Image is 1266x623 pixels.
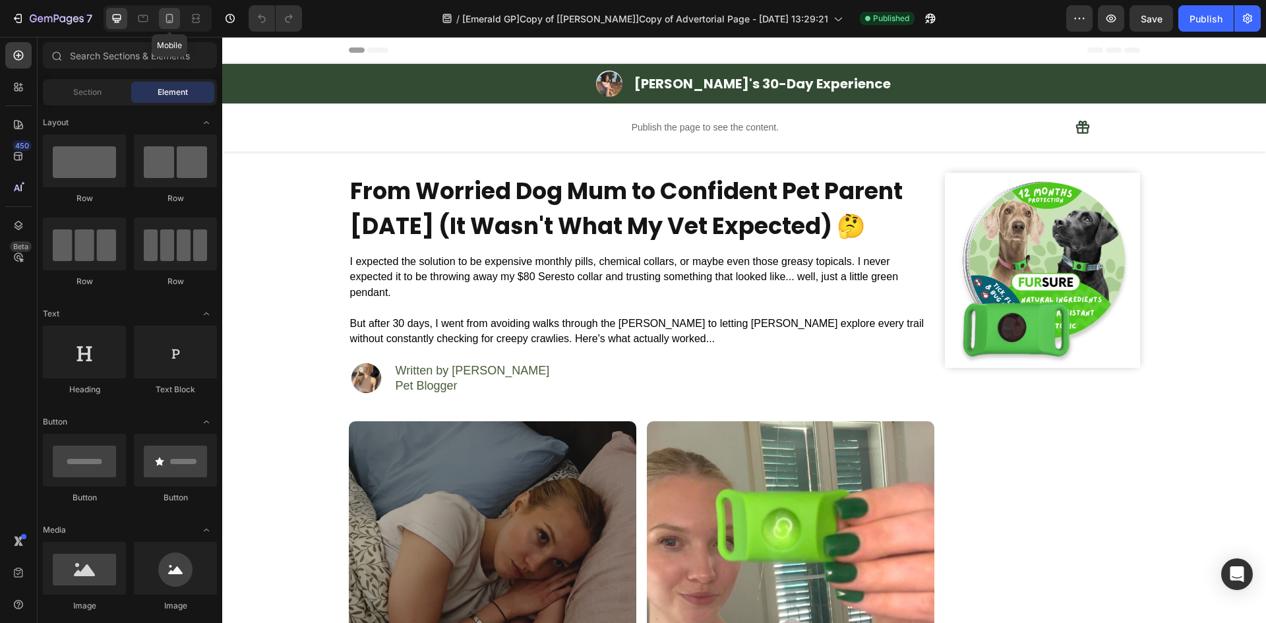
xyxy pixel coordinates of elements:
h2: From Worried Dog Mum to Confident Pet Parent [DATE] (It Wasn't What My Vet Expected) 🤔 [127,136,712,208]
img: gempages_584814928070705733-fe3bfaea-37a7-4c7c-a940-137c1391222c.png [723,136,918,331]
strong: [PERSON_NAME]'s 30-Day Experience [412,38,669,56]
span: Toggle open [196,112,217,133]
span: Save [1141,13,1162,24]
input: Search Sections & Elements [43,42,217,69]
span: / [456,12,460,26]
span: Element [158,86,188,98]
span: Media [43,524,66,536]
div: Heading [43,384,126,396]
span: [Emerald GP]Copy of [[PERSON_NAME]]Copy of Advertorial Page - [DATE] 13:29:21 [462,12,828,26]
p: Publish the page to see the content. [127,84,840,98]
span: Toggle open [196,411,217,432]
p: 7 [86,11,92,26]
span: Section [73,86,102,98]
span: Toggle open [196,303,217,324]
p: Written by [PERSON_NAME] [173,326,328,341]
img: [object Object] [127,324,162,359]
div: Row [134,193,217,204]
iframe: Design area [222,37,1266,623]
div: Button [43,492,126,504]
button: 7 [5,5,98,32]
div: Open Intercom Messenger [1221,558,1253,590]
div: Button [134,492,217,504]
p: Pet Blogger [173,341,328,357]
span: But after 30 days, I went from avoiding walks through the [PERSON_NAME] to letting [PERSON_NAME] ... [128,281,702,307]
span: Text [43,308,59,320]
span: Toggle open [196,519,217,541]
div: Row [43,276,126,287]
div: 450 [13,140,32,151]
span: Layout [43,117,69,129]
div: Row [134,276,217,287]
span: Button [43,416,67,428]
div: Text Block [134,384,217,396]
button: Publish [1178,5,1234,32]
span: I expected the solution to be expensive monthly pills, chemical collars, or maybe even those grea... [128,219,677,261]
div: Image [43,600,126,612]
button: Save [1130,5,1173,32]
div: Image [134,600,217,612]
div: Row [43,193,126,204]
div: Publish [1190,12,1222,26]
div: Beta [10,241,32,252]
span: Published [873,13,909,24]
div: Undo/Redo [249,5,302,32]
